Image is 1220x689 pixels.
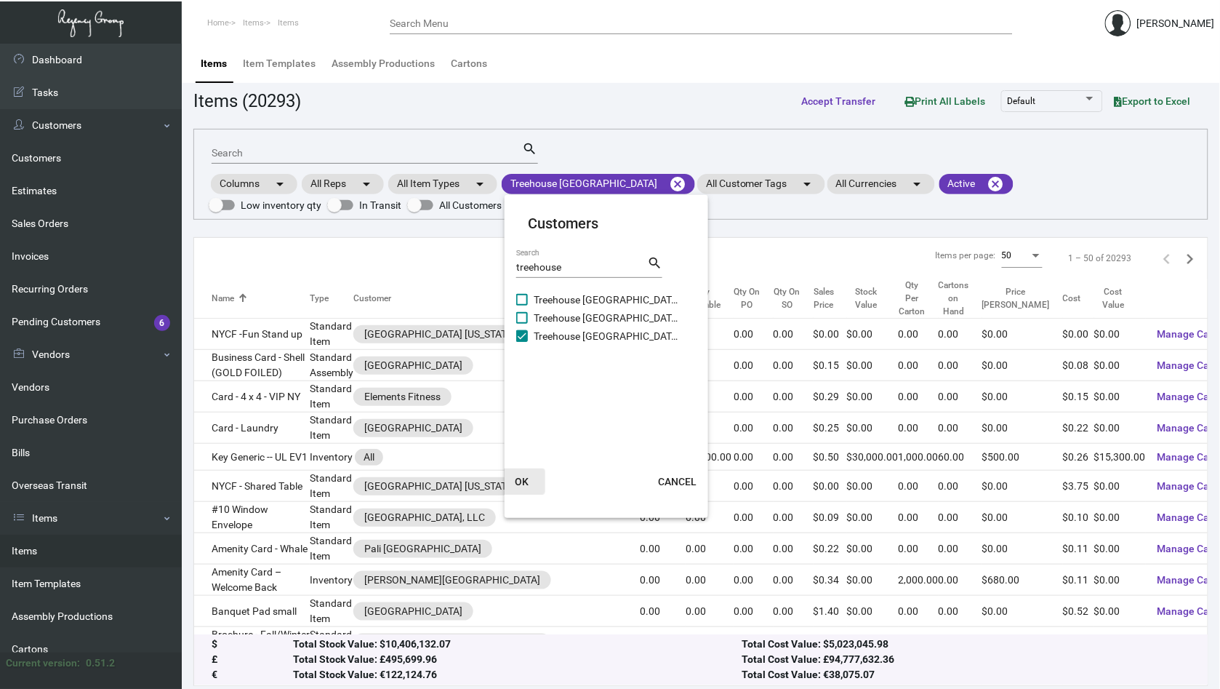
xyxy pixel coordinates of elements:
span: OK [515,476,529,487]
div: Current version: [6,656,80,671]
span: Treehouse [GEOGRAPHIC_DATA] [534,309,679,327]
span: Treehouse [GEOGRAPHIC_DATA] [534,291,679,308]
mat-icon: search [647,255,662,272]
mat-card-title: Customers [528,212,685,234]
span: CANCEL [658,476,697,487]
div: 0.51.2 [86,656,115,671]
button: OK [499,469,545,495]
button: CANCEL [646,469,708,495]
span: Treehouse [GEOGRAPHIC_DATA] [534,327,679,345]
